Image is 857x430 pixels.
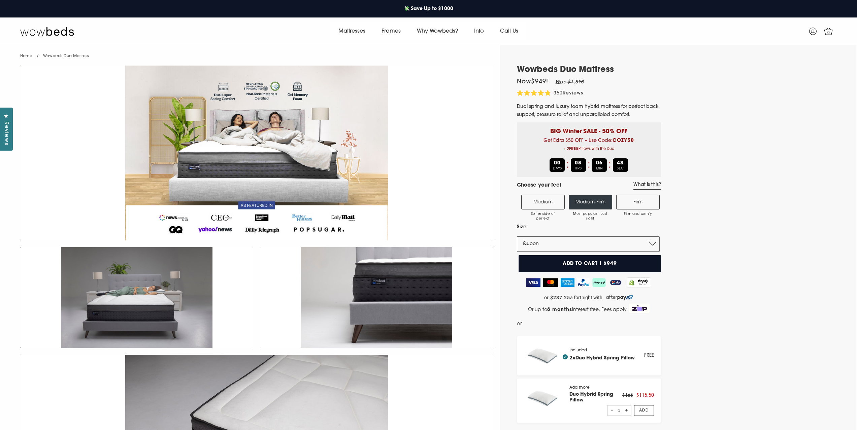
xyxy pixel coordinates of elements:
[825,30,832,36] span: 0
[409,22,466,41] a: Why Wowbeds?
[569,392,613,403] a: Duo Hybrid Spring Pillow
[517,90,584,97] div: 350Reviews
[592,278,606,287] img: AfterPay Logo
[569,385,622,416] div: Add more
[555,80,584,85] em: Was $1,898
[517,182,561,190] h4: Choose your feel
[20,54,32,58] a: Home
[616,195,660,209] label: Firm
[517,65,661,75] h1: Wowbeds Duo Mattress
[636,393,654,398] span: $115.50
[517,320,522,328] span: or
[373,22,409,41] a: Frames
[550,158,565,172] div: DAYS
[517,104,659,117] span: Dual spring and luxury foam hybrid mattress for perfect back support, pressure relief and unparal...
[572,212,608,221] span: Most popular - Just right
[522,122,656,136] p: BIG Winter SALE - 50% OFF
[20,45,89,62] nav: breadcrumbs
[523,320,660,330] iframe: PayPal Message 1
[466,22,492,41] a: Info
[624,405,628,415] span: +
[517,223,660,231] label: Size
[400,2,457,16] a: 💸 Save Up to $1000
[330,22,373,41] a: Mattresses
[521,195,565,209] label: Medium
[570,295,602,301] span: a fortnight with
[543,278,558,287] img: MasterCard Logo
[575,356,635,361] a: Duo Hybrid Spring Pillow
[569,348,635,364] div: Included
[563,91,583,96] span: Reviews
[633,182,661,190] a: What is this?
[563,354,635,361] h4: 2x
[528,307,628,312] span: Or up to interest free. Fees apply.
[37,54,39,58] span: /
[820,23,837,40] a: 0
[517,79,549,85] span: Now $949 !
[525,212,561,221] span: Softer side of perfect
[596,161,603,166] b: 06
[577,278,590,287] img: PayPal Logo
[550,295,570,301] strong: $237.25
[561,278,574,287] img: American Express Logo
[524,343,563,368] img: pillow_140x.png
[644,351,654,360] div: FREE
[617,161,624,166] b: 43
[610,405,614,415] span: -
[20,27,74,36] img: Wow Beds Logo
[492,22,526,41] a: Call Us
[592,158,607,172] div: MIN
[522,138,656,153] span: Get Extra $50 OFF – Use Code:
[629,304,650,313] img: Zip Logo
[554,91,563,96] span: 350
[43,54,89,58] span: Wowbeds Duo Mattress
[608,278,623,287] img: ZipPay Logo
[569,147,579,151] b: FREE
[524,385,563,411] img: pillow_140x.png
[634,405,654,416] a: Add
[554,161,561,166] b: 00
[519,255,661,272] button: Add to cart | $949
[622,393,633,398] span: $165
[627,277,651,287] img: Shopify secure badge
[620,212,656,217] span: Firm and comfy
[517,292,661,303] a: or $237.25 a fortnight with
[571,158,586,172] div: HRS
[544,295,549,301] span: or
[613,158,628,172] div: SEC
[522,145,656,153] span: + 2 Pillows with the Duo
[2,121,10,145] span: Reviews
[575,161,582,166] b: 08
[613,138,634,143] b: COZY50
[526,278,540,287] img: Visa Logo
[547,307,572,312] strong: 6 months
[569,195,612,209] label: Medium-Firm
